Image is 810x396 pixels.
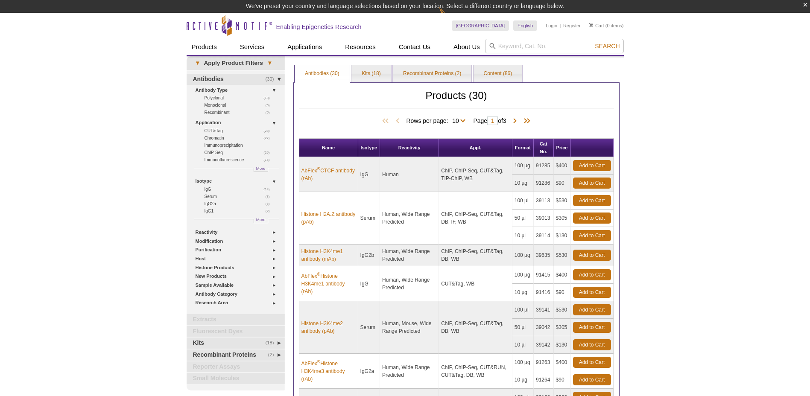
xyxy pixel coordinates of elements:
[380,245,439,266] td: Human, Wide Range Predicted
[439,266,512,301] td: CUT&Tag, WB
[263,134,274,142] span: (27)
[263,127,274,134] span: (28)
[448,39,485,55] a: About Us
[187,39,222,55] a: Products
[546,23,557,29] a: Login
[301,320,356,335] a: Histone H3K4me2 antibody (pAb)
[519,117,532,125] span: Last Page
[295,65,350,82] a: Antibodies (30)
[554,319,571,336] td: $305
[534,371,554,389] td: 91264
[554,371,571,389] td: $90
[554,266,571,284] td: $400
[573,322,611,333] a: Add to Cart
[554,245,571,266] td: $530
[592,42,622,50] button: Search
[474,65,523,82] a: Content (86)
[358,245,380,266] td: IgG2b
[512,266,534,284] td: 100 µg
[554,227,571,245] td: $130
[263,59,276,67] span: ▾
[317,359,320,364] sup: ®
[380,139,439,157] th: Reactivity
[439,301,512,354] td: ChIP, ChIP-Seq, CUT&Tag, DB, WB
[589,23,604,29] a: Cart
[266,74,279,85] span: (30)
[196,254,280,263] a: Host
[439,354,512,389] td: ChIP, ChIP-Seq, CUT&RUN, CUT&Tag, DB, WB
[205,200,275,207] a: (5)IgG2a
[534,139,554,157] th: Cat No.
[196,245,280,254] a: Purification
[573,213,611,224] a: Add to Cart
[358,157,380,192] td: IgG
[439,6,462,26] img: Change Here
[573,269,611,280] a: Add to Cart
[187,326,285,337] a: Fluorescent Dyes
[266,338,279,349] span: (18)
[205,109,275,116] a: (6)Recombinant
[573,160,611,171] a: Add to Cart
[512,192,534,210] td: 100 µl
[394,39,436,55] a: Contact Us
[380,301,439,354] td: Human, Mouse, Wide Range Predicted
[301,210,356,226] a: Histone H2A.Z antibody (pAb)
[512,175,534,192] td: 10 µg
[406,116,469,125] span: Rows per page:
[187,373,285,384] a: Small Molecules
[196,298,280,307] a: Research Area
[187,56,285,70] a: ▾Apply Product Filters▾
[266,207,275,215] span: (2)
[512,227,534,245] td: 10 µl
[380,266,439,301] td: Human, Wide Range Predicted
[301,167,356,182] a: AbFlex®CTCF antibody (rAb)
[205,207,275,215] a: (2)IgG1
[393,117,402,125] span: Previous Page
[534,319,554,336] td: 39042
[358,354,380,389] td: IgG2a
[469,116,510,125] span: Page of
[573,357,611,368] a: Add to Cart
[205,193,275,200] a: (8)Serum
[439,192,512,245] td: ChIP, ChIP-Seq, CUT&Tag, DB, IF, WB
[317,166,320,171] sup: ®
[256,165,266,172] span: More
[196,281,280,290] a: Sample Available
[301,360,356,383] a: AbFlex®Histone H3K4me3 antibody (rAb)
[534,266,554,284] td: 91415
[511,117,519,125] span: Next Page
[205,149,275,156] a: (25)ChIP-Seq
[589,23,593,27] img: Your Cart
[196,228,280,237] a: Reactivity
[534,354,554,371] td: 91263
[560,20,561,31] li: |
[358,266,380,301] td: IgG
[196,263,280,272] a: Histone Products
[573,374,611,385] a: Add to Cart
[358,301,380,354] td: Serum
[266,193,275,200] span: (8)
[205,156,275,163] a: (16)Immunofluorescence
[205,127,275,134] a: (28)CUT&Tag
[358,139,380,157] th: Isotype
[485,39,624,53] input: Keyword, Cat. No.
[266,102,275,109] span: (6)
[563,23,581,29] a: Register
[266,200,275,207] span: (5)
[380,117,393,125] span: First Page
[534,284,554,301] td: 91416
[254,168,268,172] a: More
[235,39,270,55] a: Services
[512,371,534,389] td: 10 µg
[256,216,266,223] span: More
[512,336,534,354] td: 10 µl
[187,74,285,85] a: (30)Antibodies
[513,20,537,31] a: English
[196,272,280,281] a: New Products
[196,237,280,246] a: Modification
[187,314,285,325] a: Extracts
[554,192,571,210] td: $530
[191,59,204,67] span: ▾
[512,210,534,227] td: 50 µl
[380,354,439,389] td: Human, Wide Range Predicted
